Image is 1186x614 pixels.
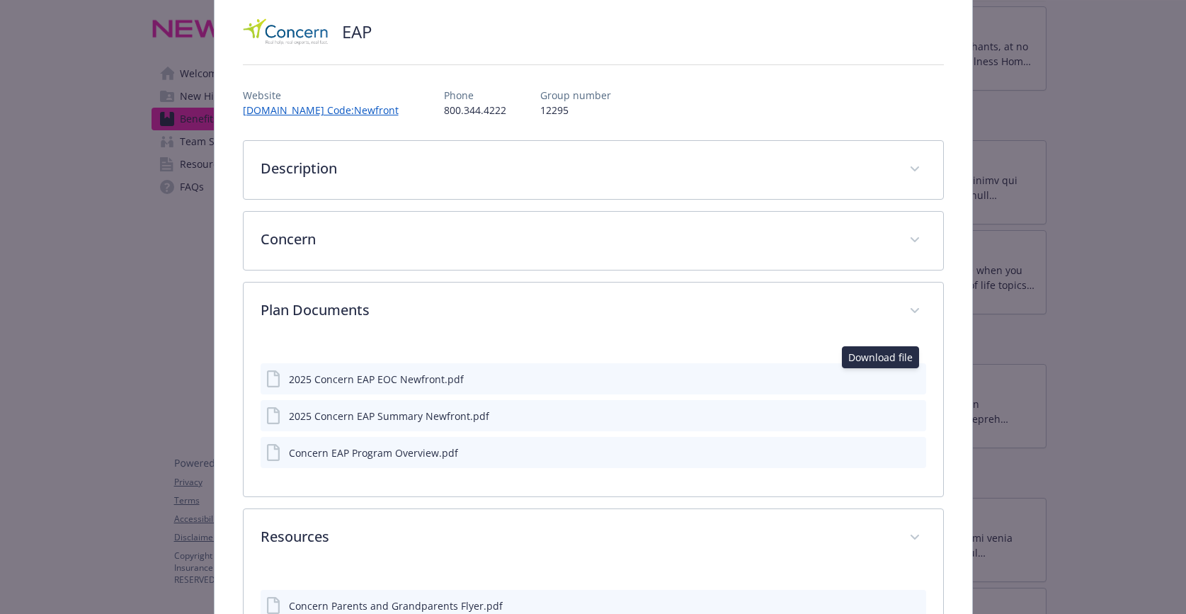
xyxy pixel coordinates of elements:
[540,88,611,103] p: Group number
[243,11,328,53] img: CONCERN Employee Assistance
[540,103,611,118] p: 12295
[885,409,896,423] button: download file
[261,229,892,250] p: Concern
[244,509,943,567] div: Resources
[885,598,896,613] button: download file
[289,598,503,613] div: Concern Parents and Grandparents Flyer.pdf
[289,445,458,460] div: Concern EAP Program Overview.pdf
[244,212,943,270] div: Concern
[885,445,896,460] button: download file
[908,445,920,460] button: preview file
[882,371,896,387] button: download file
[444,88,506,103] p: Phone
[244,141,943,199] div: Description
[289,372,464,387] div: 2025 Concern EAP EOC Newfront.pdf
[444,103,506,118] p: 800.344.4222
[261,526,892,547] p: Resources
[908,409,920,423] button: preview file
[289,409,489,423] div: 2025 Concern EAP Summary Newfront.pdf
[908,598,920,613] button: preview file
[842,346,919,368] div: Download file
[243,103,410,117] a: [DOMAIN_NAME] Code:Newfront
[244,283,943,341] div: Plan Documents
[261,158,892,179] p: Description
[261,300,892,321] p: Plan Documents
[243,88,410,103] p: Website
[342,20,372,44] h2: EAP
[908,371,920,387] button: preview file
[244,341,943,496] div: Plan Documents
